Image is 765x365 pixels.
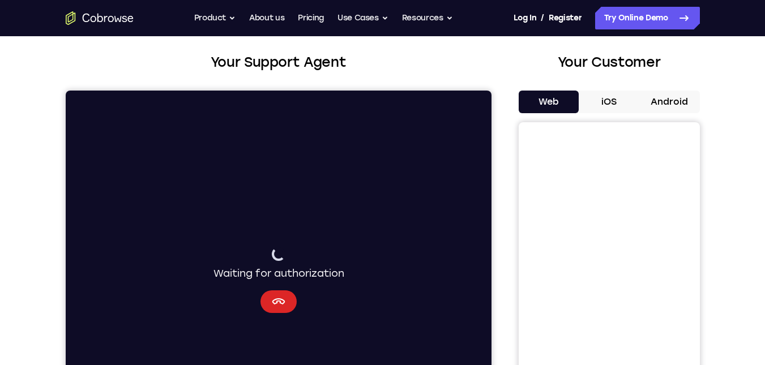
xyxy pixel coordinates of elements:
[195,200,231,222] button: Cancel
[298,7,324,29] a: Pricing
[249,7,284,29] a: About us
[66,52,492,72] h2: Your Support Agent
[514,7,536,29] a: Log In
[549,7,582,29] a: Register
[595,7,700,29] a: Try Online Demo
[402,7,453,29] button: Resources
[541,11,544,25] span: /
[194,7,236,29] button: Product
[66,11,134,25] a: Go to the home page
[337,7,388,29] button: Use Cases
[639,91,700,113] button: Android
[148,157,279,191] div: Waiting for authorization
[519,91,579,113] button: Web
[579,91,639,113] button: iOS
[519,52,700,72] h2: Your Customer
